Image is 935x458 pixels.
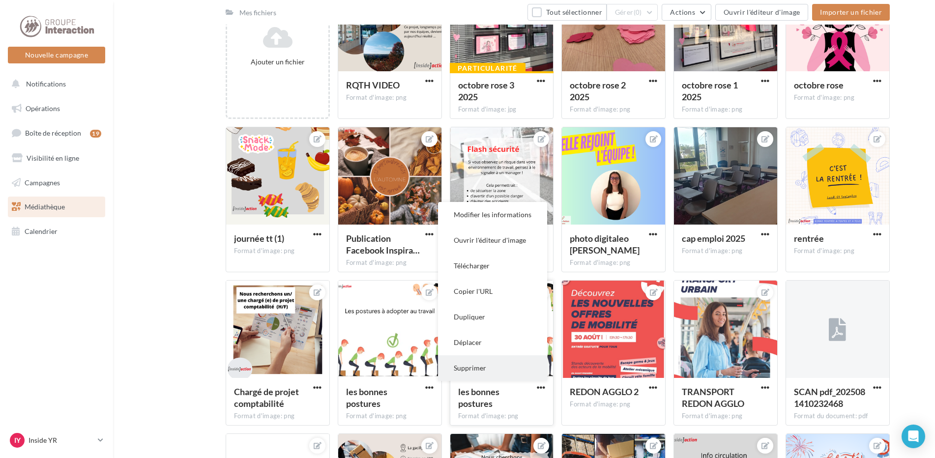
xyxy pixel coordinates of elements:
button: Déplacer [438,330,547,355]
span: Opérations [26,104,60,113]
a: Campagnes [6,172,107,193]
span: les bonnes postures [346,386,387,409]
div: Particularité [450,63,526,74]
span: SCAN pdf_2025081410232468 [794,386,865,409]
span: Actions [670,8,695,16]
div: Mes fichiers [239,8,276,18]
span: Visibilité en ligne [27,154,79,162]
span: Boîte de réception [25,129,81,137]
span: Médiathèque [25,202,65,211]
button: Tout sélectionner [527,4,606,21]
span: Importer un fichier [820,8,882,16]
span: cap emploi 2025 [682,233,745,244]
button: Importer un fichier [812,4,890,21]
div: Format d'image: png [570,258,657,267]
div: Format du document: pdf [794,412,881,421]
div: Format d'image: png [570,105,657,114]
div: Ajouter un fichier [231,57,324,67]
div: Format d'image: png [682,412,769,421]
span: octobre rose 3 2025 [458,80,514,102]
span: RQTH VIDEO [346,80,400,90]
span: journée tt (1) [234,233,284,244]
div: Open Intercom Messenger [902,425,925,448]
span: Campagnes [25,178,60,186]
span: TRANSPORT REDON AGGLO [682,386,744,409]
div: Format d'image: png [570,400,657,409]
button: Gérer(0) [607,4,658,21]
button: Ouvrir l'éditeur d'image [715,4,808,21]
div: Format d'image: png [346,93,434,102]
span: octobre rose 1 2025 [682,80,738,102]
span: les bonnes postures [458,386,499,409]
button: Ouvrir l'éditeur d'image [438,228,547,253]
span: Publication Facebook Inspiration Mood Automne montage photo moderne orange beige [346,233,420,256]
span: photo digitaleo laura [570,233,640,256]
button: Copier l'URL [438,279,547,304]
span: rentrée [794,233,824,244]
div: Format d'image: png [346,258,434,267]
button: Nouvelle campagne [8,47,105,63]
div: Format d'image: png [682,105,769,114]
span: Chargé de projet comptabilité [234,386,299,409]
div: Format d'image: png [682,247,769,256]
a: Opérations [6,98,107,119]
div: 19 [90,130,101,138]
a: Calendrier [6,221,107,242]
button: Supprimer [438,355,547,381]
span: octobre rose [794,80,844,90]
span: Notifications [26,80,66,88]
div: Format d'image: png [346,412,434,421]
button: Dupliquer [438,304,547,330]
div: Format d'image: png [794,247,881,256]
div: Format d'image: png [458,412,546,421]
a: Visibilité en ligne [6,148,107,169]
span: (0) [634,8,642,16]
div: Format d'image: png [234,247,321,256]
button: Notifications [6,74,103,94]
a: Médiathèque [6,197,107,217]
span: Calendrier [25,227,58,235]
span: IY [14,435,21,445]
a: IY Inside YR [8,431,105,450]
div: Format d'image: png [234,412,321,421]
a: Boîte de réception19 [6,122,107,143]
span: octobre rose 2 2025 [570,80,626,102]
div: Format d'image: jpg [458,105,546,114]
button: Actions [662,4,711,21]
button: Modifier les informations [438,202,547,228]
span: REDON AGGLO 2 [570,386,639,397]
button: Télécharger [438,253,547,279]
p: Inside YR [29,435,94,445]
div: Format d'image: png [794,93,881,102]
